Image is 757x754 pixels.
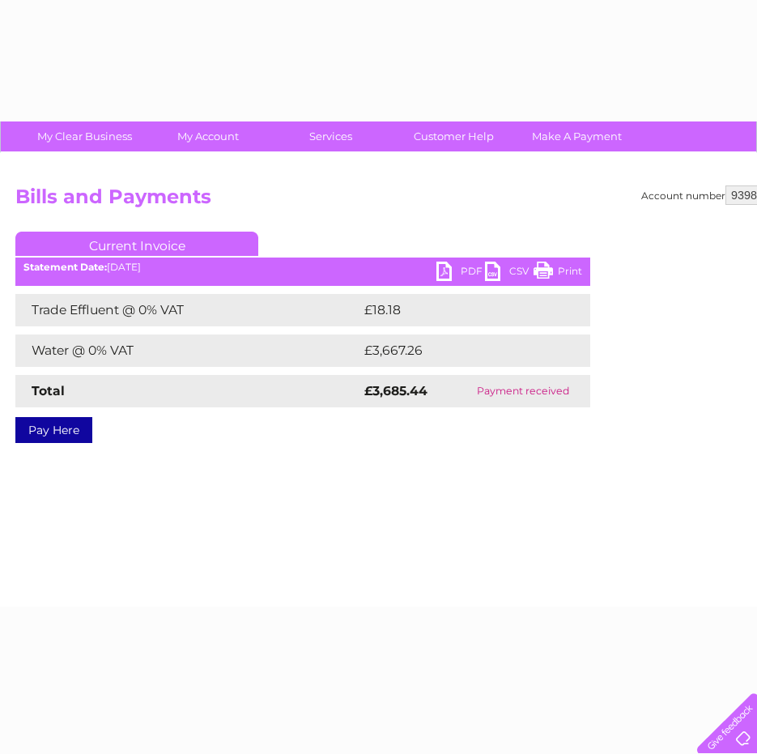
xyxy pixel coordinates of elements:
[534,262,582,285] a: Print
[141,121,274,151] a: My Account
[510,121,644,151] a: Make A Payment
[485,262,534,285] a: CSV
[264,121,398,151] a: Services
[436,262,485,285] a: PDF
[364,383,427,398] strong: £3,685.44
[15,232,258,256] a: Current Invoice
[15,334,360,367] td: Water @ 0% VAT
[32,383,65,398] strong: Total
[15,294,360,326] td: Trade Effluent @ 0% VAT
[15,262,590,273] div: [DATE]
[23,261,107,273] b: Statement Date:
[360,334,565,367] td: £3,667.26
[15,417,92,443] a: Pay Here
[387,121,521,151] a: Customer Help
[18,121,151,151] a: My Clear Business
[456,375,590,407] td: Payment received
[360,294,555,326] td: £18.18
